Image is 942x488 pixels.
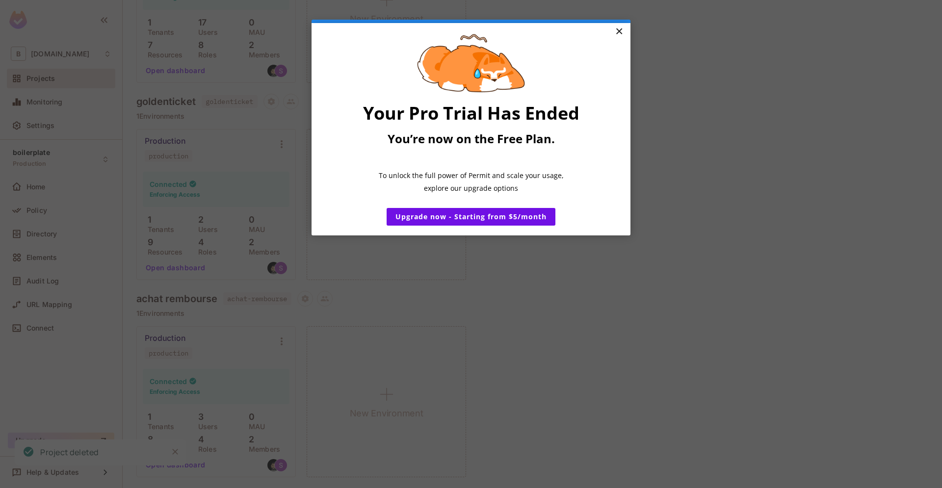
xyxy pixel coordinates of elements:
div: current step [312,20,630,23]
a: Close modal [610,23,628,41]
span: Your Pro Trial Has Ended [363,101,579,125]
p: ​ [338,152,604,162]
span: To unlock the full power of Permit and scale your usage, [379,171,564,180]
span: explore our upgrade options [424,183,518,193]
span: You’re now on the Free Plan. [388,130,555,147]
a: Upgrade now - Starting from $5/month [387,208,555,226]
